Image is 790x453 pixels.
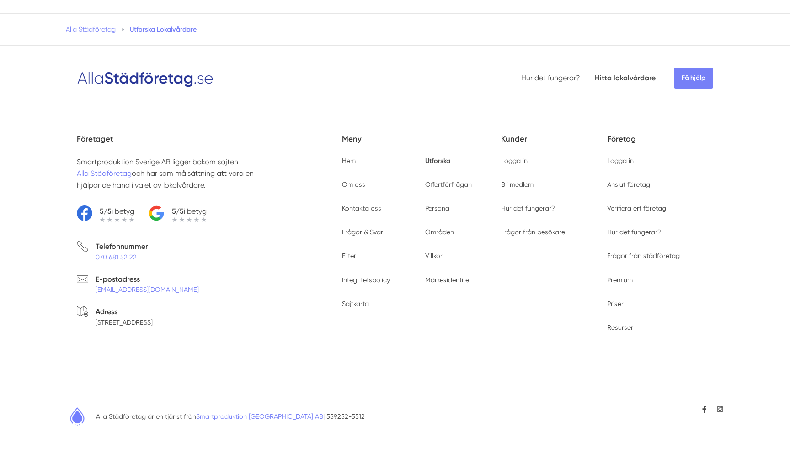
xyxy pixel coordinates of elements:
a: Offertförfrågan [425,181,472,188]
p: i betyg [100,205,134,217]
p: Alla Städföretag är en tjänst från | 559252-5512 [96,412,365,421]
a: Logga in [607,157,634,164]
h5: Företaget [77,133,342,156]
a: Filter [342,252,356,259]
p: [STREET_ADDRESS] [96,318,153,327]
p: E-postadress [96,274,199,285]
a: Frågor & Svar [342,228,383,236]
a: Hem [342,157,356,164]
a: Frågor från städföretag [607,252,680,259]
a: 5/5i betyg [77,205,134,222]
a: Villkor [425,252,443,259]
a: Utforska Lokalvårdare [130,25,197,33]
p: Telefonnummer [96,241,148,252]
a: Hur det fungerar? [501,205,555,212]
a: Premium [607,276,633,284]
a: 5/5i betyg [149,205,207,222]
a: Alla Städföretag [66,26,116,33]
p: i betyg [172,205,207,217]
svg: Telefon [77,241,88,252]
nav: Breadcrumb [66,25,724,34]
strong: 5/5 [172,207,184,216]
strong: 5/5 [100,207,112,216]
a: Logga in [501,157,528,164]
h5: Meny [342,133,501,156]
a: [EMAIL_ADDRESS][DOMAIN_NAME] [96,286,199,293]
a: Utforska [425,157,450,165]
a: Kontakta oss [342,205,381,212]
a: Områden [425,228,454,236]
a: Priser [607,300,624,307]
a: Hur det fungerar? [521,74,580,82]
a: Märkesidentitet [425,276,471,284]
a: Anslut företag [607,181,650,188]
a: Alla Städföretag [77,169,132,178]
p: Adress [96,306,153,317]
span: Få hjälp [674,68,713,89]
a: Hur det fungerar? [607,228,661,236]
a: Frågor från besökare [501,228,565,236]
a: Om oss [342,181,365,188]
a: Resurser [607,324,633,331]
a: https://www.instagram.com/allastadforetag.se/ [716,405,724,413]
img: Favikon till Alla Städföretag [66,405,89,428]
h5: Kunder [501,133,607,156]
a: Integritetspolicy [342,276,390,284]
a: Sajtkarta [342,300,369,307]
p: Smartproduktion Sverige AB ligger bakom sajten och har som målsättning att vara en hjälpande hand... [77,156,282,191]
a: Personal [425,205,451,212]
a: Smartproduktion [GEOGRAPHIC_DATA] AB [196,413,323,420]
a: https://www.facebook.com/allastadforetag [700,405,709,413]
a: 070 681 52 22 [96,253,137,261]
h5: Företag [607,133,713,156]
span: » [121,25,124,34]
a: Bli medlem [501,181,534,188]
a: Hitta lokalvårdare [595,74,656,82]
img: Logotyp Alla Städföretag [77,68,214,88]
a: Verifiera ert företag [607,205,666,212]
